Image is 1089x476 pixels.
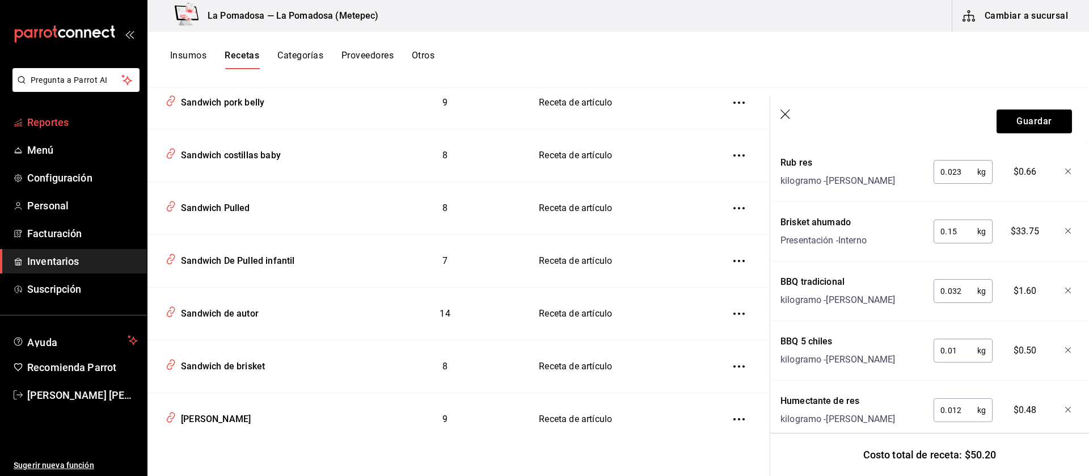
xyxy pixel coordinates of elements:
[27,198,138,213] span: Personal
[525,340,713,393] td: Receta de artículo
[442,361,448,372] span: 8
[780,174,895,188] div: kilogramo - [PERSON_NAME]
[170,50,206,69] button: Insumos
[14,460,138,471] span: Sugerir nueva función
[780,156,895,170] div: Rub res
[442,203,448,213] span: 8
[176,408,251,426] div: [PERSON_NAME]
[934,339,977,362] input: 0
[1014,284,1037,298] span: $1.60
[27,387,138,403] span: [PERSON_NAME] [PERSON_NAME]
[780,216,867,229] div: Brisket ahumado
[27,281,138,297] span: Suscripción
[934,279,993,303] div: kg
[31,74,122,86] span: Pregunta a Parrot AI
[780,412,895,426] div: kilogramo - [PERSON_NAME]
[442,97,448,108] span: 9
[525,235,713,288] td: Receta de artículo
[170,50,434,69] div: navigation tabs
[934,161,977,183] input: 0
[934,220,977,243] input: 0
[176,356,265,373] div: Sandwich de brisket
[27,115,138,130] span: Reportes
[442,414,448,424] span: 9
[27,142,138,158] span: Menú
[412,50,434,69] button: Otros
[1014,165,1037,179] span: $0.66
[780,275,895,289] div: BBQ tradicional
[934,280,977,302] input: 0
[934,399,977,422] input: 0
[176,303,259,321] div: Sandwich de autor
[125,30,134,39] button: open_drawer_menu
[525,393,713,446] td: Receta de artículo
[27,226,138,241] span: Facturación
[780,335,895,348] div: BBQ 5 chiles
[12,68,140,92] button: Pregunta a Parrot AI
[27,254,138,269] span: Inventarios
[199,9,379,23] h3: La Pomadosa — La Pomadosa (Metepec)
[934,398,993,422] div: kg
[176,250,295,268] div: Sandwich De Pulled infantil
[780,293,895,307] div: kilogramo - [PERSON_NAME]
[8,82,140,94] a: Pregunta a Parrot AI
[780,234,867,247] div: Presentación - Interno
[525,129,713,182] td: Receta de artículo
[176,92,264,109] div: Sandwich pork belly
[780,394,895,408] div: Humectante de res
[934,220,993,243] div: kg
[780,353,895,367] div: kilogramo - [PERSON_NAME]
[176,197,250,215] div: Sandwich Pulled
[277,50,323,69] button: Categorías
[1014,403,1037,417] span: $0.48
[997,109,1072,133] button: Guardar
[525,182,713,235] td: Receta de artículo
[1011,225,1039,238] span: $33.75
[770,433,1089,476] div: Costo total de receta: $50.20
[176,145,281,162] div: Sandwich costillas baby
[27,360,138,375] span: Recomienda Parrot
[442,150,448,161] span: 8
[225,50,259,69] button: Recetas
[341,50,394,69] button: Proveedores
[27,170,138,186] span: Configuración
[934,160,993,184] div: kg
[525,288,713,340] td: Receta de artículo
[27,334,123,347] span: Ayuda
[442,255,448,266] span: 7
[525,77,713,129] td: Receta de artículo
[934,339,993,363] div: kg
[1014,344,1037,357] span: $0.50
[440,308,450,319] span: 14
